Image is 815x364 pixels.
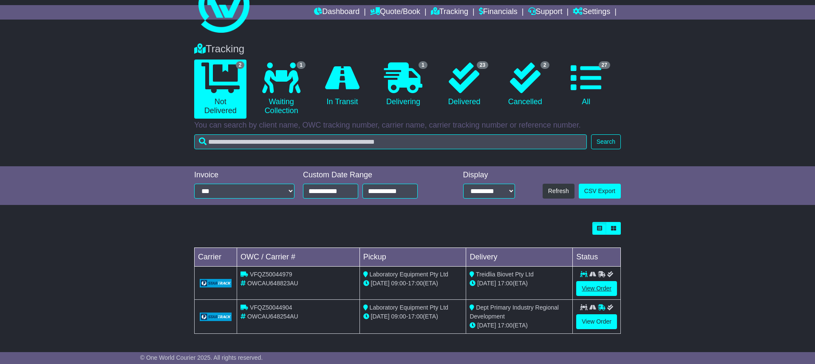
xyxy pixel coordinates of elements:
span: VFQZ50044979 [250,271,292,278]
a: 2 Not Delivered [194,60,246,119]
a: CSV Export [579,184,621,199]
span: 1 [419,61,427,69]
a: View Order [576,281,617,296]
div: - (ETA) [363,279,463,288]
td: Status [573,248,621,267]
a: Tracking [431,5,468,20]
span: 2 [236,61,245,69]
a: In Transit [316,60,368,110]
div: Custom Date Range [303,171,439,180]
span: OWCAU648254AU [247,313,298,320]
div: (ETA) [470,321,569,330]
a: Financials [479,5,518,20]
button: Refresh [543,184,574,199]
span: Laboratory Equipment Pty Ltd [370,271,448,278]
span: [DATE] [477,322,496,329]
a: View Order [576,314,617,329]
span: 1 [297,61,306,69]
td: Delivery [466,248,573,267]
div: Tracking [190,43,625,55]
p: You can search by client name, OWC tracking number, carrier name, carrier tracking number or refe... [194,121,621,130]
img: GetCarrierServiceLogo [200,313,232,321]
span: 17:00 [498,280,512,287]
td: OWC / Carrier # [237,248,360,267]
span: [DATE] [371,313,390,320]
a: Quote/Book [370,5,420,20]
a: 27 All [560,60,612,110]
a: Dashboard [314,5,359,20]
span: 27 [599,61,610,69]
span: 17:00 [498,322,512,329]
a: 2 Cancelled [499,60,551,110]
a: 23 Delivered [438,60,490,110]
span: 09:00 [391,280,406,287]
a: Support [528,5,563,20]
span: Dept Primary Industry Regional Development [470,304,558,320]
img: GetCarrierServiceLogo [200,279,232,287]
span: [DATE] [371,280,390,287]
div: (ETA) [470,279,569,288]
span: [DATE] [477,280,496,287]
span: 23 [477,61,488,69]
span: Treidlia Biovet Pty Ltd [476,271,534,278]
span: 17:00 [408,280,423,287]
button: Search [591,134,621,149]
span: Laboratory Equipment Pty Ltd [370,304,448,311]
div: Display [463,171,515,180]
div: - (ETA) [363,312,463,321]
span: 09:00 [391,313,406,320]
div: Invoice [194,171,294,180]
span: 2 [541,61,549,69]
td: Carrier [195,248,237,267]
a: 1 Delivering [377,60,429,110]
span: © One World Courier 2025. All rights reserved. [140,354,263,361]
a: Settings [573,5,610,20]
span: 17:00 [408,313,423,320]
span: VFQZ50044904 [250,304,292,311]
td: Pickup [359,248,466,267]
span: OWCAU648823AU [247,280,298,287]
a: 1 Waiting Collection [255,60,307,119]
